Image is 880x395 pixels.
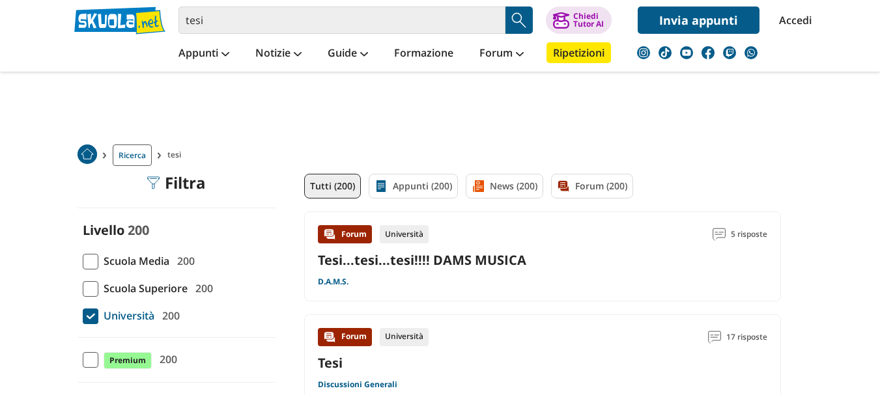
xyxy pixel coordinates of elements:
[573,12,604,28] div: Chiedi Tutor AI
[175,42,233,66] a: Appunti
[708,331,721,344] img: Commenti lettura
[178,7,505,34] input: Cerca appunti, riassunti o versioni
[323,331,336,344] img: Forum contenuto
[318,225,372,243] div: Forum
[78,144,97,166] a: Home
[380,225,429,243] div: Università
[505,7,533,34] button: Search Button
[745,46,758,59] img: WhatsApp
[659,46,672,59] img: tiktok
[323,228,336,241] img: Forum contenuto
[546,7,612,34] button: ChiediTutor AI
[172,252,195,269] span: 200
[713,228,726,241] img: Commenti lettura
[779,7,806,34] a: Accedi
[147,174,206,192] div: Filtra
[680,46,693,59] img: youtube
[637,46,650,59] img: instagram
[147,176,160,189] img: Filtra filtri mobile
[318,379,397,390] a: Discussioni Generali
[369,174,458,198] a: Appunti (200)
[190,280,213,297] span: 200
[113,144,152,166] a: Ricerca
[638,7,759,34] a: Invia appunti
[167,144,186,166] span: tesi
[252,42,305,66] a: Notizie
[304,174,361,198] a: Tutti (200)
[472,180,485,193] img: News filtro contenuto
[509,10,529,30] img: Cerca appunti, riassunti o versioni
[318,328,372,346] div: Forum
[466,174,543,198] a: News (200)
[318,354,343,372] a: Tesi
[104,352,152,369] span: Premium
[78,144,97,164] img: Home
[318,251,526,269] a: Tesi...tesi...tesi!!!! DAMS MUSICA
[83,221,124,239] label: Livello
[324,42,371,66] a: Guide
[128,221,149,239] span: 200
[375,180,388,193] img: Appunti filtro contenuto
[551,174,633,198] a: Forum (200)
[702,46,715,59] img: facebook
[318,277,348,287] a: D.A.M.S.
[731,225,767,243] span: 5 risposte
[546,42,611,63] a: Ripetizioni
[157,307,180,324] span: 200
[476,42,527,66] a: Forum
[557,180,570,193] img: Forum filtro contenuto
[723,46,736,59] img: twitch
[726,328,767,346] span: 17 risposte
[98,280,188,297] span: Scuola Superiore
[98,307,154,324] span: Università
[98,252,169,269] span: Scuola Media
[391,42,457,66] a: Formazione
[380,328,429,346] div: Università
[154,351,177,368] span: 200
